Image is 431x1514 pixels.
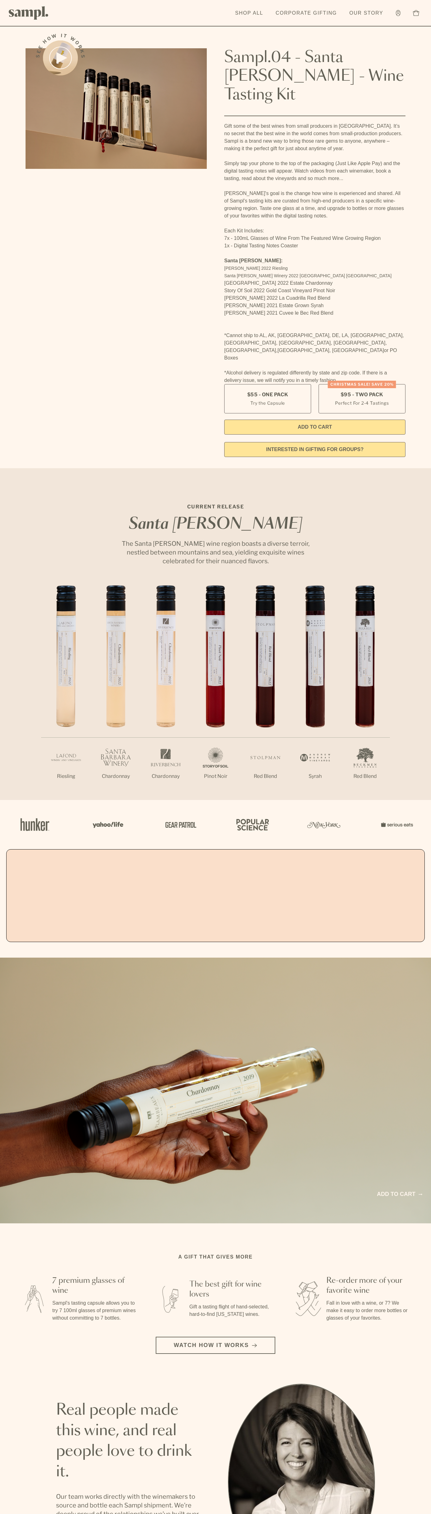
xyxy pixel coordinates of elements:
h2: A gift that gives more [178,1253,253,1261]
p: CURRENT RELEASE [116,503,315,511]
a: interested in gifting for groups? [224,442,405,457]
li: [PERSON_NAME] 2021 Cuvee le Bec Red Blend [224,309,405,317]
div: Christmas SALE! Save 20% [328,381,396,388]
span: $95 - Two Pack [341,391,383,398]
span: [PERSON_NAME] 2022 Riesling [224,266,288,271]
h2: Real people made this wine, and real people love to drink it. [56,1400,203,1482]
small: Try the Capsule [250,400,285,406]
img: Artboard_4_28b4d326-c26e-48f9-9c80-911f17d6414e_x450.png [233,811,270,838]
button: Add to Cart [224,420,405,435]
em: Santa [PERSON_NAME] [129,517,302,532]
p: The Santa [PERSON_NAME] wine region boasts a diverse terroir, nestled between mountains and sea, ... [116,539,315,565]
a: Corporate Gifting [272,6,340,20]
li: 7 / 7 [340,585,390,800]
h3: The best gift for wine lovers [189,1279,274,1299]
img: Artboard_3_0b291449-6e8c-4d07-b2c2-3f3601a19cd1_x450.png [305,811,343,838]
li: [GEOGRAPHIC_DATA] 2022 Estate Chardonnay [224,279,405,287]
li: 3 / 7 [141,585,191,800]
li: 2 / 7 [91,585,141,800]
a: Our Story [346,6,386,20]
img: Artboard_6_04f9a106-072f-468a-bdd7-f11783b05722_x450.png [88,811,126,838]
img: Sampl logo [9,6,49,20]
li: Story Of Soil 2022 Gold Coast Vineyard Pinot Noir [224,287,405,294]
button: See how it works [43,40,78,75]
p: Sampl's tasting capsule allows you to try 7 100ml glasses of premium wines without committing to ... [52,1299,137,1322]
p: Red Blend [240,773,290,780]
li: 6 / 7 [290,585,340,800]
strong: Santa [PERSON_NAME]: [224,258,283,263]
span: Santa [PERSON_NAME] Winery 2022 [GEOGRAPHIC_DATA] [GEOGRAPHIC_DATA] [224,273,391,278]
p: Gift a tasting flight of hand-selected, hard-to-find [US_STATE] wines. [189,1303,274,1318]
img: Artboard_1_c8cd28af-0030-4af1-819c-248e302c7f06_x450.png [16,811,54,838]
p: Fall in love with a wine, or 7? We make it easy to order more bottles or glasses of your favorites. [326,1299,411,1322]
li: 5 / 7 [240,585,290,800]
a: Shop All [232,6,266,20]
p: Pinot Noir [191,773,240,780]
h3: 7 premium glasses of wine [52,1276,137,1296]
span: , [276,348,277,353]
h3: Re-order more of your favorite wine [326,1276,411,1296]
div: Gift some of the best wines from small producers in [GEOGRAPHIC_DATA]. It’s no secret that the be... [224,122,405,384]
h1: Sampl.04 - Santa [PERSON_NAME] - Wine Tasting Kit [224,48,405,104]
li: [PERSON_NAME] 2021 Estate Grown Syrah [224,302,405,309]
a: Add to cart [377,1190,422,1198]
li: 4 / 7 [191,585,240,800]
small: Perfect For 2-4 Tastings [335,400,389,406]
p: Riesling [41,773,91,780]
p: Syrah [290,773,340,780]
img: Artboard_7_5b34974b-f019-449e-91fb-745f8d0877ee_x450.png [377,811,415,838]
li: 1 / 7 [41,585,91,800]
span: [GEOGRAPHIC_DATA], [GEOGRAPHIC_DATA] [277,348,384,353]
img: Sampl.04 - Santa Barbara - Wine Tasting Kit [26,48,207,169]
img: Artboard_5_7fdae55a-36fd-43f7-8bfd-f74a06a2878e_x450.png [161,811,198,838]
p: Red Blend [340,773,390,780]
p: Chardonnay [91,773,141,780]
button: Watch how it works [156,1337,275,1354]
p: Chardonnay [141,773,191,780]
li: [PERSON_NAME] 2022 La Cuadrilla Red Blend [224,294,405,302]
span: $55 - One Pack [247,391,288,398]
